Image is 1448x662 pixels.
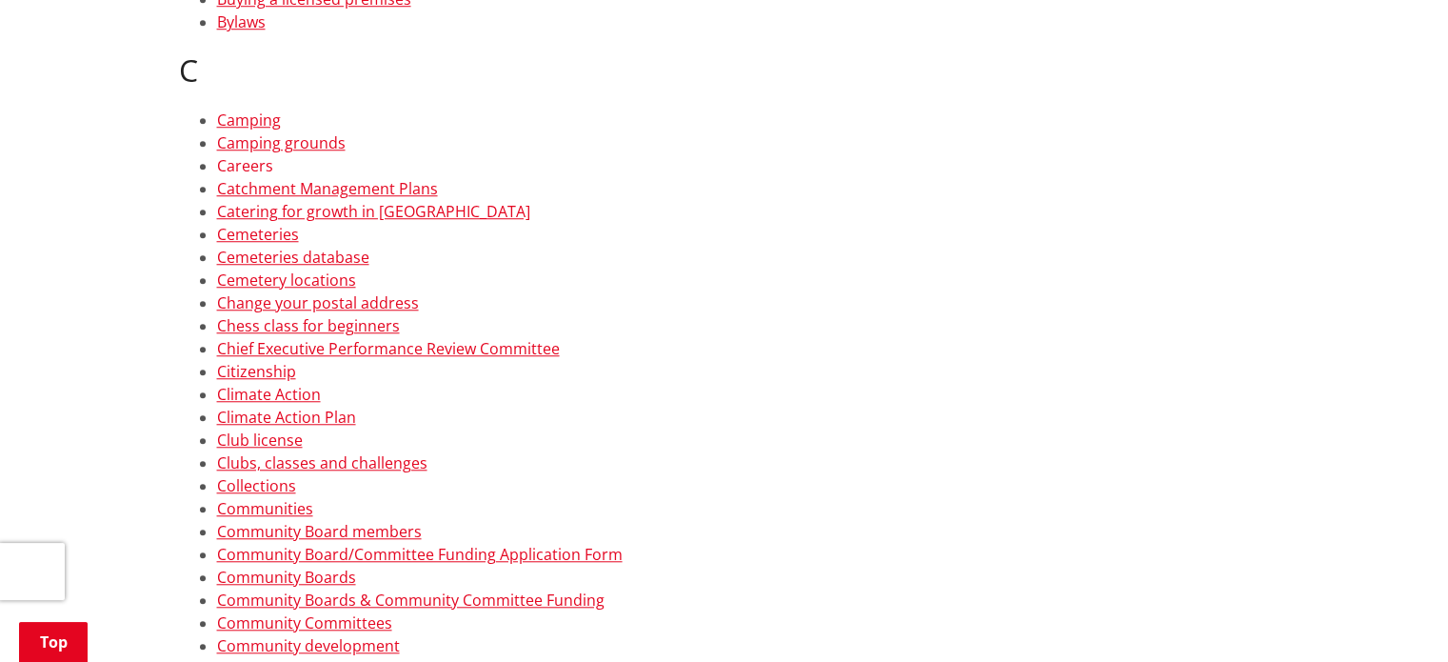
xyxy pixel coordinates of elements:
a: Communities [217,498,313,519]
a: Climate Action [217,384,321,405]
a: Cemeteries [217,224,299,245]
a: Chief Executive Performance Review Committee [217,338,560,359]
a: Bylaws [217,11,266,32]
a: Camping grounds [217,132,346,153]
iframe: Messenger Launcher [1360,582,1429,651]
a: Catering for growth in [GEOGRAPHIC_DATA] [217,201,530,222]
a: Clubs, classes and challenges [217,452,427,473]
a: Cemeteries database [217,247,369,268]
h2: C [179,52,1270,89]
a: Chess class for beginners [217,315,400,336]
a: Club license [217,430,303,451]
a: Cemetery locations [217,270,356,291]
a: Community Boards & Community Committee Funding [217,590,605,611]
a: Community development [217,635,400,656]
a: Citizenship [217,361,296,382]
a: Climate Action Plan [217,407,356,428]
a: Collections [217,475,296,496]
a: Community Committees [217,612,392,633]
a: Community Board members [217,521,422,542]
a: Catchment Management Plans [217,178,438,199]
a: Careers [217,155,273,176]
a: Top [19,622,88,662]
a: Camping [217,110,281,130]
a: Community Boards [217,567,356,588]
a: Change your postal address [217,292,419,313]
a: Community Board/Committee Funding Application Form [217,544,623,565]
